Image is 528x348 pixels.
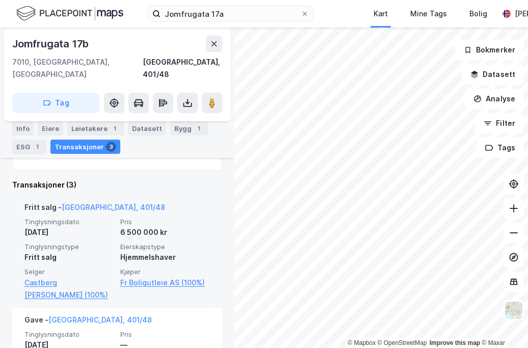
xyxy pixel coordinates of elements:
[24,330,114,339] span: Tinglysningsdato
[24,251,114,263] div: Fritt salg
[48,315,152,324] a: [GEOGRAPHIC_DATA], 401/48
[24,267,114,276] span: Selger
[378,339,427,346] a: OpenStreetMap
[469,8,487,20] div: Bolig
[12,93,100,113] button: Tag
[24,277,114,301] a: Castberg [PERSON_NAME] (100%)
[465,89,524,109] button: Analyse
[38,121,63,136] div: Eiere
[24,226,114,238] div: [DATE]
[24,314,152,330] div: Gave -
[16,5,123,22] img: logo.f888ab2527a4732fd821a326f86c7f29.svg
[12,140,46,154] div: ESG
[12,121,34,136] div: Info
[348,339,376,346] a: Mapbox
[170,121,208,136] div: Bygg
[477,138,524,158] button: Tags
[12,56,143,81] div: 7010, [GEOGRAPHIC_DATA], [GEOGRAPHIC_DATA]
[143,56,222,81] div: [GEOGRAPHIC_DATA], 401/48
[12,36,91,52] div: Jomfrugata 17b
[120,226,210,238] div: 6 500 000 kr
[24,218,114,226] span: Tinglysningsdato
[24,201,165,218] div: Fritt salg -
[477,299,528,348] div: Kontrollprogram for chat
[120,251,210,263] div: Hjemmelshaver
[374,8,388,20] div: Kart
[110,123,120,133] div: 1
[62,203,165,211] a: [GEOGRAPHIC_DATA], 401/48
[120,218,210,226] span: Pris
[120,330,210,339] span: Pris
[120,277,210,289] a: Fr Boligutleie AS (100%)
[67,121,124,136] div: Leietakere
[462,64,524,85] button: Datasett
[455,40,524,60] button: Bokmerker
[475,113,524,133] button: Filter
[50,140,120,154] div: Transaksjoner
[410,8,447,20] div: Mine Tags
[12,179,222,191] div: Transaksjoner (3)
[120,243,210,251] span: Eierskapstype
[477,299,528,348] iframe: Chat Widget
[128,121,166,136] div: Datasett
[106,142,116,152] div: 3
[120,267,210,276] span: Kjøper
[24,243,114,251] span: Tinglysningstype
[32,142,42,152] div: 1
[430,339,480,346] a: Improve this map
[161,6,301,21] input: Søk på adresse, matrikkel, gårdeiere, leietakere eller personer
[194,123,204,133] div: 1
